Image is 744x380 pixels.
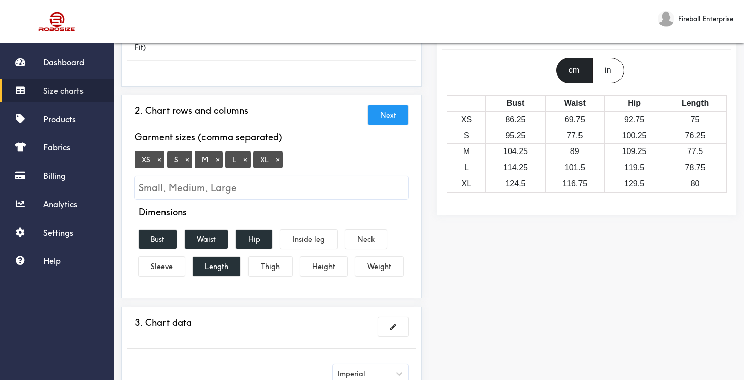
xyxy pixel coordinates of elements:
[664,176,727,192] td: 80
[249,257,292,276] button: Thigh
[43,57,85,67] span: Dashboard
[486,144,545,160] td: 104.25
[658,11,674,27] img: Fireball Enterprise
[225,151,251,168] span: L
[135,317,192,328] h3: 3. Chart data
[556,58,592,83] div: cm
[43,142,70,153] span: Fabrics
[154,155,164,164] button: Tag at index 0 with value XS focussed. Press backspace to remove
[139,257,185,276] button: Sleeve
[240,155,251,164] button: Tag at index 3 with value L focussed. Press backspace to remove
[545,111,604,128] td: 69.75
[43,199,77,209] span: Analytics
[135,151,164,168] span: XS
[447,160,486,176] td: L
[139,207,187,218] h4: Dimensions
[193,257,240,276] button: Length
[280,230,337,249] button: Inside leg
[135,132,282,143] h4: Garment sizes (comma separated)
[43,171,66,181] span: Billing
[604,160,664,176] td: 119.5
[545,176,604,192] td: 116.75
[447,176,486,192] td: XL
[368,105,408,125] button: Next
[486,128,545,144] td: 95.25
[664,144,727,160] td: 77.5
[678,13,733,24] span: Fireball Enterprise
[273,155,283,164] button: Tag at index 4 with value XL focussed. Press backspace to remove
[486,176,545,192] td: 124.5
[604,128,664,144] td: 100.25
[338,368,365,379] div: Imperial
[167,151,192,168] span: S
[545,128,604,144] td: 77.5
[195,151,223,168] span: M
[486,95,545,111] th: Bust
[447,111,486,128] td: XS
[604,144,664,160] td: 109.25
[182,155,192,164] button: Tag at index 1 with value S focussed. Press backspace to remove
[486,160,545,176] td: 114.25
[545,160,604,176] td: 101.5
[447,128,486,144] td: S
[447,144,486,160] td: M
[604,111,664,128] td: 92.75
[545,144,604,160] td: 89
[139,230,177,249] button: Bust
[664,160,727,176] td: 78.75
[355,257,403,276] button: Weight
[135,105,249,117] h3: 2. Chart rows and columns
[664,111,727,128] td: 75
[592,58,624,83] div: in
[43,86,84,96] span: Size charts
[486,111,545,128] td: 86.25
[43,227,73,238] span: Settings
[345,230,387,249] button: Neck
[213,155,223,164] button: Tag at index 2 with value M focussed. Press backspace to remove
[43,114,76,124] span: Products
[135,176,408,199] input: Small, Medium, Large
[236,230,272,249] button: Hip
[664,128,727,144] td: 76.25
[604,176,664,192] td: 129.5
[664,95,727,111] th: Length
[43,256,61,266] span: Help
[253,151,283,168] span: XL
[604,95,664,111] th: Hip
[185,230,228,249] button: Waist
[19,8,95,35] img: Robosize
[300,257,347,276] button: Height
[545,95,604,111] th: Waist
